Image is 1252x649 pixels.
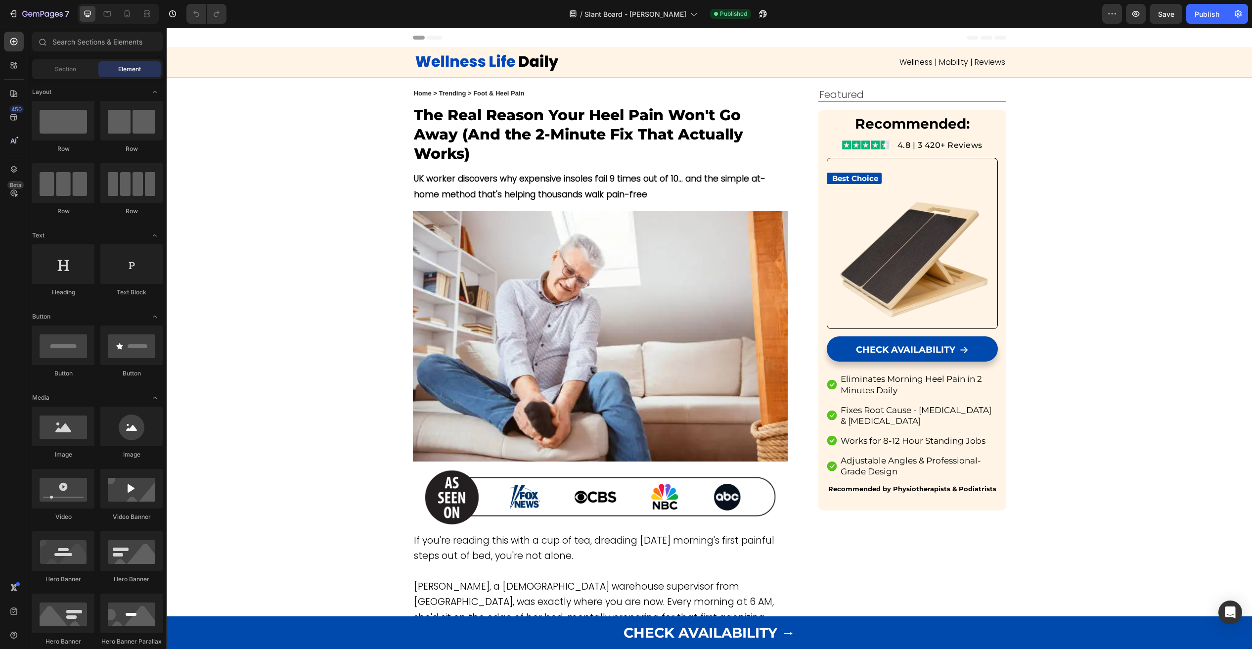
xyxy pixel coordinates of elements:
[55,65,76,74] span: Section
[247,62,358,69] strong: Home > Trending > Foot & Heel Pain
[246,589,840,621] button: CHECK AVAILABILITY →
[457,595,628,615] div: CHECK AVAILABILITY →
[731,113,816,122] span: 4.8 | 3 420+ Reviews
[4,4,74,24] button: 7
[32,393,49,402] span: Media
[147,228,163,243] span: Toggle open
[246,184,622,434] img: gempages_562353628887647397-c6ad8e6b-af0f-46d4-ab58-89809a91b42e.webp
[666,146,712,155] strong: Best Choice
[147,390,163,406] span: Toggle open
[32,575,94,584] div: Hero Banner
[32,231,45,240] span: Text
[9,105,24,113] div: 450
[247,145,599,172] strong: UK worker discovers why expensive insoles fail 9 times out of 10... and the simple at-home method...
[662,457,830,465] strong: Recommended by Physiotherapists & Podiatrists
[100,288,163,297] div: Text Block
[32,32,163,51] input: Search Sections & Elements
[653,60,697,74] span: Featured
[65,8,69,20] p: 7
[660,130,831,301] img: gempages_562353628887647397-39659490-b0d3-414d-9cd3-74b586740288.webp
[720,9,747,18] span: Published
[32,637,94,646] div: Hero Banner
[674,346,815,367] span: Eliminates Morning Heel Pain in 2 Minutes Daily
[32,288,94,297] div: Heading
[32,369,94,378] div: Button
[100,144,163,153] div: Row
[584,9,686,19] span: Slant Board - [PERSON_NAME]
[247,552,612,628] span: [PERSON_NAME], a [DEMOGRAPHIC_DATA] warehouse supervisor from [GEOGRAPHIC_DATA], was exactly wher...
[1186,4,1228,24] button: Publish
[100,575,163,584] div: Hero Banner
[147,84,163,100] span: Toggle open
[100,450,163,459] div: Image
[100,207,163,216] div: Row
[689,317,789,327] span: CHECK AVAILABILITY
[1195,9,1219,19] div: Publish
[246,439,622,500] img: gempages_562353628887647397-c38b36c0-e5e1-4c49-8d95-42b022c11c05.png
[733,29,839,40] span: Wellness | Mobility | Reviews
[7,181,24,189] div: Beta
[247,506,608,535] span: If you're reading this with a cup of tea, dreading [DATE] morning's first painful steps out of be...
[147,309,163,324] span: Toggle open
[674,408,819,418] span: Works for 8-12 Hour Standing Jobs
[674,428,814,449] span: Adjustable Angles & Professional-Grade Design
[1150,4,1182,24] button: Save
[100,369,163,378] div: Button
[674,377,825,398] span: Fixes Root Cause - [MEDICAL_DATA] & [MEDICAL_DATA]
[100,637,163,646] div: Hero Banner Parallax
[186,4,226,24] div: Undo/Redo
[1158,10,1174,18] span: Save
[32,144,94,153] div: Row
[660,309,831,334] a: CHECK AVAILABILITY
[580,9,582,19] span: /
[32,450,94,459] div: Image
[100,512,163,521] div: Video Banner
[32,312,50,321] span: Button
[246,77,622,137] h3: The Real Reason Your Heel Pain Won't Go Away (And the 2-Minute Fix That Actually Works)
[32,512,94,521] div: Video
[688,88,803,104] strong: Recommended:
[32,88,51,96] span: Layout
[674,112,724,123] img: gempages_562353628887647397-a03569c9-9a0d-49c7-b150-90498e33fb3f.png
[1218,601,1242,624] div: Open Intercom Messenger
[118,65,141,74] span: Element
[167,28,1252,649] iframe: Design area
[32,207,94,216] div: Row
